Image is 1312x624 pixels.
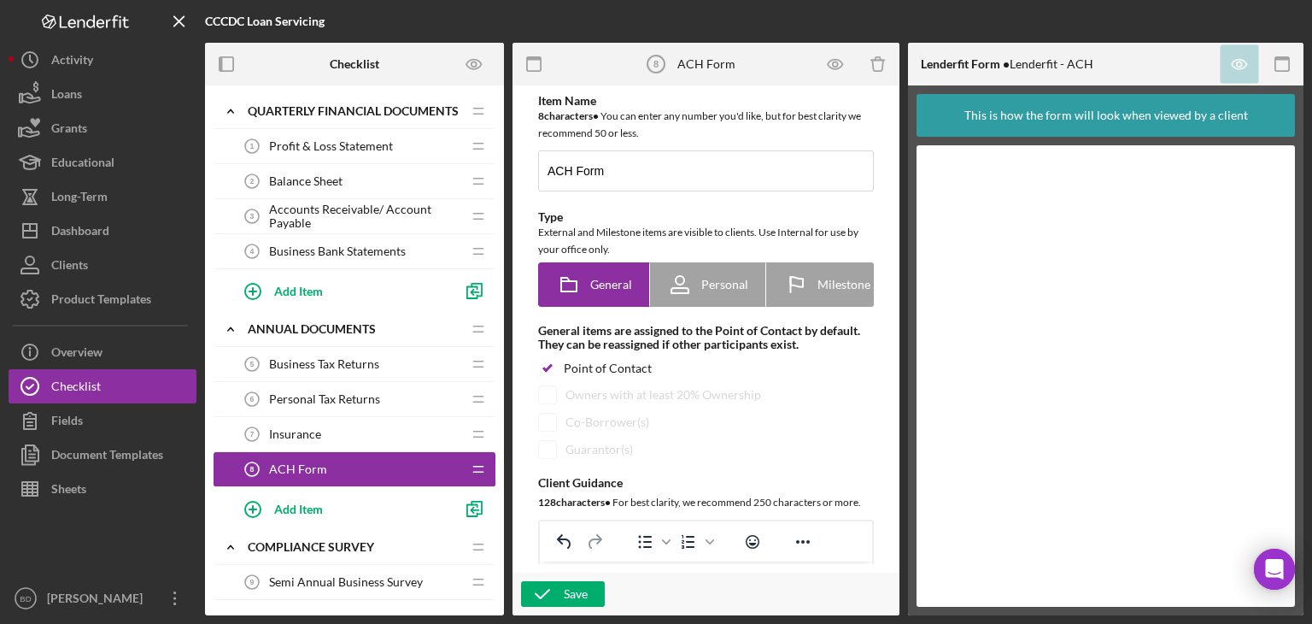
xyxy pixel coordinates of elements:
div: Sheets [51,472,86,510]
tspan: 9 [250,578,255,586]
button: Add Item [231,274,453,308]
div: [PERSON_NAME] [43,581,154,620]
span: Business Tax Returns [269,357,379,371]
div: Item Name [538,94,874,108]
span: Business Bank Statements [269,244,406,258]
span: Accounts Receivable/ Account Payable [269,203,461,230]
span: Milestone [817,278,870,291]
button: Reveal or hide additional toolbar items [788,530,817,554]
button: Emojis [738,530,767,554]
div: Numbered list [674,530,717,554]
b: 8 character s • [538,109,599,122]
span: ACH Form [269,462,327,476]
div: Guarantor(s) [565,443,633,456]
div: Lenderfit - ACH [921,57,1093,71]
span: General [590,278,632,291]
div: General items are assigned to the Point of Contact by default. They can be reassigned if other pa... [538,324,874,351]
div: Bullet list [630,530,673,554]
button: Preview as [455,45,494,84]
div: This is how the form will look when viewed by a client [964,94,1248,137]
iframe: To enrich screen reader interactions, please activate Accessibility in Grammarly extension settings [934,162,1280,590]
span: Profit & Loss Statement [269,139,393,153]
div: Add Item [274,274,323,307]
button: Undo [550,530,579,554]
div: Compliance Survey [248,540,461,554]
button: Document Templates [9,438,196,472]
span: Semi Annual Business Survey [269,575,423,589]
button: Add Item [231,492,453,526]
b: Checklist [330,57,379,71]
div: Client Guidance [538,476,874,490]
span: Balance Sheet [269,174,343,188]
tspan: 8 [653,59,658,69]
div: ACH Form [677,57,735,71]
button: BD[PERSON_NAME] [9,581,196,615]
button: Sheets [9,472,196,506]
tspan: 2 [250,177,255,185]
tspan: 3 [250,212,255,221]
b: CCCDC Loan Servicing [205,14,325,28]
div: Save [564,581,588,607]
div: Open Intercom Messenger [1254,549,1295,590]
tspan: 8 [250,465,255,474]
b: Lenderfit Form • [921,56,1010,71]
div: Fields [51,403,83,442]
span: Insurance [269,427,321,441]
div: Point of Contact [564,362,652,375]
text: BD [20,594,31,603]
div: For best clarity, we recommend 250 characters or more. [538,494,874,511]
tspan: 6 [250,395,255,403]
button: Redo [580,530,609,554]
div: You can enter any number you'd like, but for best clarity we recommend 50 or less. [538,108,874,142]
div: Co-Borrower(s) [565,415,649,429]
span: Personal [701,278,748,291]
button: Save [521,581,605,607]
div: Owners with at least 20% Ownership [565,388,761,402]
div: Add Item [274,492,323,525]
div: Document Templates [51,438,163,476]
b: 128 character s • [538,496,611,509]
tspan: 1 [250,142,255,150]
div: Annual Documents [248,322,461,336]
tspan: 5 [250,360,255,368]
div: Type [538,210,874,224]
button: Fields [9,403,196,438]
div: External and Milestone items are visible to clients. Use Internal for use by your office only. [538,224,874,258]
tspan: 7 [250,430,255,439]
div: Quarterly Financial Documents [248,104,461,118]
tspan: 4 [250,247,255,256]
